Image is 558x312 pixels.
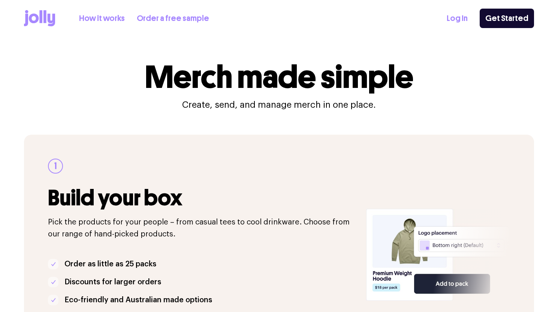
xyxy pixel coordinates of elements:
a: Order a free sample [137,12,209,25]
p: Eco-friendly and Australian made options [64,294,212,306]
p: Pick the products for your people – from casual tees to cool drinkware. Choose from our range of ... [48,216,357,240]
h1: Merch made simple [145,61,413,93]
div: 1 [48,159,63,174]
p: Order as little as 25 packs [64,258,156,270]
p: Create, send, and manage merch in one place. [182,99,376,111]
a: Log In [447,12,468,25]
a: How it works [79,12,125,25]
a: Get Started [480,9,534,28]
p: Discounts for larger orders [64,276,161,288]
h3: Build your box [48,186,357,210]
